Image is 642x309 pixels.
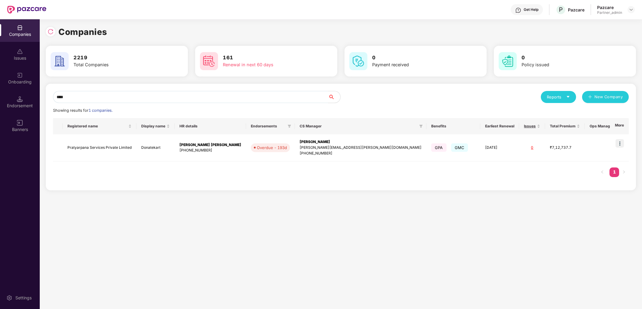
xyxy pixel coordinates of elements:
[7,6,46,14] img: New Pazcare Logo
[51,52,69,70] img: svg+xml;base64,PHN2ZyB4bWxucz0iaHR0cDovL3d3dy53My5vcmcvMjAwMC9zdmciIHdpZHRoPSI2MCIgaGVpZ2h0PSI2MC...
[590,124,614,129] span: Ops Manager
[300,139,422,145] div: [PERSON_NAME]
[550,145,580,151] div: ₹7,12,737.7
[6,295,12,301] img: svg+xml;base64,PHN2ZyBpZD0iU2V0dGluZy0yMHgyMCIgeG1sbnM9Imh0dHA6Ly93d3cudzMub3JnLzIwMDAvc3ZnIiB3aW...
[431,143,447,152] span: GPA
[58,25,107,39] h1: Companies
[524,124,536,129] span: Issues
[14,295,33,301] div: Settings
[286,123,292,130] span: filter
[73,54,160,62] h3: 2219
[568,7,584,13] div: Pazcare
[629,7,634,12] img: svg+xml;base64,PHN2ZyBpZD0iRHJvcGRvd24tMzJ4MzIiIHhtbG5zPSJodHRwOi8vd3d3LnczLm9yZy8yMDAwL3N2ZyIgd2...
[559,6,563,13] span: P
[522,61,608,68] div: Policy issued
[588,95,592,100] span: plus
[597,167,607,177] button: left
[300,124,417,129] span: CS Manager
[251,124,285,129] span: Endorsements
[300,145,422,151] div: [PERSON_NAME][EMAIL_ADDRESS][PERSON_NAME][DOMAIN_NAME]
[597,5,622,10] div: Pazcare
[288,124,291,128] span: filter
[200,52,218,70] img: svg+xml;base64,PHN2ZyB4bWxucz0iaHR0cDovL3d3dy53My5vcmcvMjAwMC9zdmciIHdpZHRoPSI2MCIgaGVpZ2h0PSI2MC...
[550,124,575,129] span: Total Premium
[597,10,622,15] div: Partner_admin
[223,61,310,68] div: Renewal in next 60 days
[328,95,340,99] span: search
[597,167,607,177] li: Previous Page
[566,95,570,99] span: caret-down
[451,143,468,152] span: GMC
[600,170,604,174] span: left
[48,29,54,35] img: svg+xml;base64,PHN2ZyBpZD0iUmVsb2FkLTMyeDMyIiB4bWxucz0iaHR0cDovL3d3dy53My5vcmcvMjAwMC9zdmciIHdpZH...
[372,54,459,62] h3: 0
[17,96,23,102] img: svg+xml;base64,PHN2ZyB3aWR0aD0iMTQuNSIgaGVpZ2h0PSIxNC41IiB2aWV3Qm94PSIwIDAgMTYgMTYiIGZpbGw9Im5vbm...
[53,108,113,113] span: Showing results for
[67,124,127,129] span: Registered name
[179,148,241,153] div: [PHONE_NUMBER]
[619,167,629,177] li: Next Page
[89,108,113,113] span: 1 companies.
[522,54,608,62] h3: 0
[257,145,287,151] div: Overdue - 193d
[175,118,246,134] th: HR details
[499,52,517,70] img: svg+xml;base64,PHN2ZyB4bWxucz0iaHR0cDovL3d3dy53My5vcmcvMjAwMC9zdmciIHdpZHRoPSI2MCIgaGVpZ2h0PSI2MC...
[594,94,623,100] span: New Company
[418,123,424,130] span: filter
[582,91,629,103] button: plusNew Company
[300,151,422,156] div: [PHONE_NUMBER]
[179,142,241,148] div: [PERSON_NAME] [PERSON_NAME]
[419,124,423,128] span: filter
[63,118,136,134] th: Registered name
[136,118,175,134] th: Display name
[519,118,545,134] th: Issues
[524,145,540,151] div: 0
[73,61,160,68] div: Total Companies
[480,118,519,134] th: Earliest Renewal
[524,7,538,12] div: Get Help
[372,61,459,68] div: Payment received
[17,120,23,126] img: svg+xml;base64,PHN2ZyB3aWR0aD0iMTYiIGhlaWdodD0iMTYiIHZpZXdCb3g9IjAgMCAxNiAxNiIgZmlsbD0ibm9uZSIgeG...
[515,7,521,13] img: svg+xml;base64,PHN2ZyBpZD0iSGVscC0zMngzMiIgeG1sbnM9Imh0dHA6Ly93d3cudzMub3JnLzIwMDAvc3ZnIiB3aWR0aD...
[63,134,136,161] td: Pratyarpana Services Private Limited
[616,139,624,148] img: icon
[17,72,23,78] img: svg+xml;base64,PHN2ZyB3aWR0aD0iMjAiIGhlaWdodD0iMjAiIHZpZXdCb3g9IjAgMCAyMCAyMCIgZmlsbD0ibm9uZSIgeG...
[609,167,619,176] a: 1
[480,134,519,161] td: [DATE]
[619,167,629,177] button: right
[545,118,585,134] th: Total Premium
[328,91,341,103] button: search
[609,167,619,177] li: 1
[622,170,626,174] span: right
[17,48,23,55] img: svg+xml;base64,PHN2ZyBpZD0iSXNzdWVzX2Rpc2FibGVkIiB4bWxucz0iaHR0cDovL3d3dy53My5vcmcvMjAwMC9zdmciIH...
[136,134,175,161] td: Donatekart
[223,54,310,62] h3: 161
[17,25,23,31] img: svg+xml;base64,PHN2ZyBpZD0iQ29tcGFuaWVzIiB4bWxucz0iaHR0cDovL3d3dy53My5vcmcvMjAwMC9zdmciIHdpZHRoPS...
[547,94,570,100] div: Reports
[141,124,165,129] span: Display name
[610,118,629,134] th: More
[349,52,367,70] img: svg+xml;base64,PHN2ZyB4bWxucz0iaHR0cDovL3d3dy53My5vcmcvMjAwMC9zdmciIHdpZHRoPSI2MCIgaGVpZ2h0PSI2MC...
[426,118,480,134] th: Benefits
